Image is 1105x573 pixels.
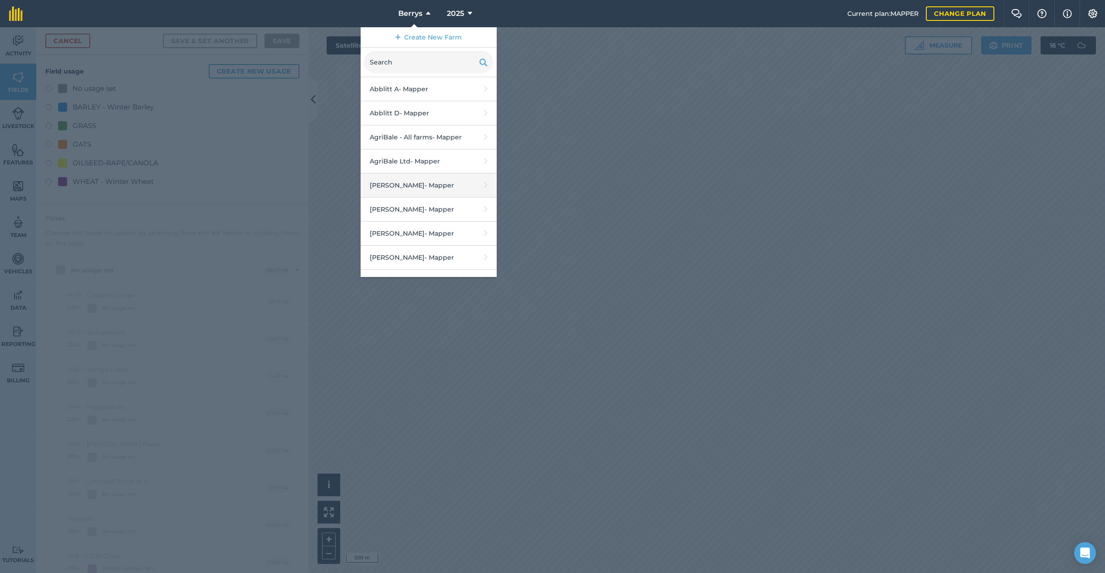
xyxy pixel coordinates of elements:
span: 2025 [447,8,464,19]
a: [PERSON_NAME]- Mapper [361,198,497,222]
a: Create New Farm [361,27,497,48]
img: svg+xml;base64,PHN2ZyB4bWxucz0iaHR0cDovL3d3dy53My5vcmcvMjAwMC9zdmciIHdpZHRoPSIxOSIgaGVpZ2h0PSIyNC... [479,57,488,68]
a: Berrys- Mapper [361,270,497,294]
a: AgriBale - All farms- Mapper [361,125,497,149]
input: Search [364,51,493,73]
a: Change plan [926,6,994,21]
a: Abblitt A- Mapper [361,77,497,101]
img: fieldmargin Logo [9,6,23,21]
a: [PERSON_NAME]- Mapper [361,222,497,246]
img: Two speech bubbles overlapping with the left bubble in the forefront [1011,9,1022,18]
a: AgriBale Ltd- Mapper [361,149,497,173]
a: Abblitt D- Mapper [361,101,497,125]
span: Current plan : MAPPER [847,9,919,19]
a: [PERSON_NAME]- Mapper [361,246,497,270]
div: Open Intercom Messenger [1074,542,1096,564]
img: svg+xml;base64,PHN2ZyB4bWxucz0iaHR0cDovL3d3dy53My5vcmcvMjAwMC9zdmciIHdpZHRoPSIxNyIgaGVpZ2h0PSIxNy... [1063,8,1072,19]
a: [PERSON_NAME]- Mapper [361,173,497,198]
img: A cog icon [1087,9,1098,18]
span: Berrys [398,8,422,19]
img: A question mark icon [1037,9,1047,18]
